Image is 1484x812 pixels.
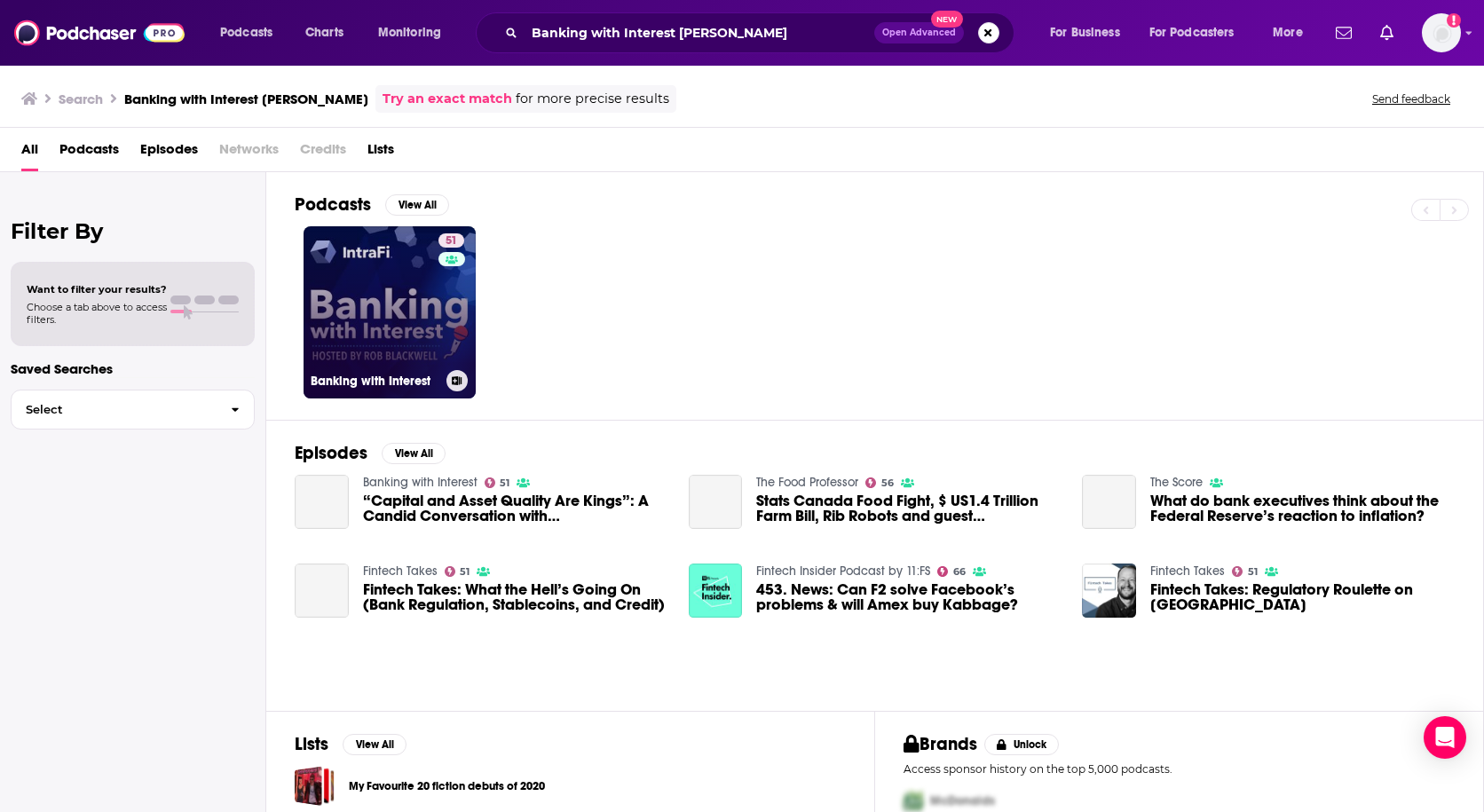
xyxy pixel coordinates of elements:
[59,135,119,171] a: Podcasts
[904,762,1455,776] p: Access sponsor history on the top 5,000 podcasts.
[756,475,858,490] a: The Food Professor
[1232,566,1258,577] a: 51
[367,135,394,171] a: Lists
[1373,18,1401,48] a: Show notifications dropdown
[756,582,1061,612] a: 453. News: Can F2 solve Facebook’s problems & will Amex buy Kabbage?
[363,475,478,490] a: Banking with Interest
[21,135,38,171] a: All
[1422,13,1461,52] button: Show profile menu
[931,11,963,28] span: New
[500,479,509,487] span: 51
[208,19,296,47] button: open menu
[1260,19,1325,47] button: open menu
[300,135,346,171] span: Credits
[366,19,464,47] button: open menu
[1447,13,1461,28] svg: Add a profile image
[363,582,667,612] a: Fintech Takes: What the Hell’s Going On (Bank Regulation, Stablecoins, and Credit)
[937,566,966,577] a: 66
[445,566,470,577] a: 51
[59,91,103,107] h3: Search
[1150,582,1455,612] a: Fintech Takes: Regulatory Roulette on Capital Hill
[304,226,476,398] a: 51Banking with Interest
[219,135,279,171] span: Networks
[295,733,328,755] h2: Lists
[930,793,995,808] span: McDonalds
[311,374,439,389] h3: Banking with Interest
[1273,20,1303,45] span: More
[1367,91,1456,106] button: Send feedback
[984,734,1060,755] button: Unlock
[11,218,255,244] h2: Filter By
[865,477,894,488] a: 56
[756,493,1061,524] a: Stats Canada Food Fight, $ US1.4 Trillion Farm Bill, Rib Robots and guest Ian Lee, Associate Prof...
[1422,13,1461,52] img: User Profile
[1150,475,1203,490] a: The Score
[140,135,198,171] a: Episodes
[1082,564,1136,618] img: Fintech Takes: Regulatory Roulette on Capital Hill
[385,194,449,216] button: View All
[756,493,1061,524] span: Stats Canada Food Fight, $ US1.4 Trillion Farm Bill, Rib Robots and guest [PERSON_NAME], Associat...
[295,442,367,464] h2: Episodes
[383,89,512,109] a: Try an exact match
[363,493,667,524] span: “Capital and Asset Quality Are Kings”: A Candid Conversation with [PERSON_NAME]
[1422,13,1461,52] span: Logged in as patiencebaldacci
[756,564,930,579] a: Fintech Insider Podcast by 11:FS
[378,20,441,45] span: Monitoring
[904,733,977,755] h2: Brands
[295,442,446,464] a: EpisodesView All
[1149,20,1235,45] span: For Podcasters
[12,404,217,415] span: Select
[382,443,446,464] button: View All
[881,479,894,487] span: 56
[295,193,449,216] a: PodcastsView All
[874,22,964,43] button: Open AdvancedNew
[27,301,167,326] span: Choose a tab above to access filters.
[295,193,371,216] h2: Podcasts
[1038,19,1142,47] button: open menu
[27,283,167,296] span: Want to filter your results?
[305,20,343,45] span: Charts
[516,89,669,109] span: for more precise results
[124,91,368,107] h3: Banking with Interest [PERSON_NAME]
[438,233,464,248] a: 51
[11,390,255,430] button: Select
[363,493,667,524] a: “Capital and Asset Quality Are Kings”: A Candid Conversation with Cam Fine
[294,19,354,47] a: Charts
[1050,20,1120,45] span: For Business
[493,12,1031,53] div: Search podcasts, credits, & more...
[295,475,349,529] a: “Capital and Asset Quality Are Kings”: A Candid Conversation with Cam Fine
[485,477,510,488] a: 51
[1329,18,1359,48] a: Show notifications dropdown
[363,564,438,579] a: Fintech Takes
[1150,582,1455,612] span: Fintech Takes: Regulatory Roulette on [GEOGRAPHIC_DATA]
[689,564,743,618] img: 453. News: Can F2 solve Facebook’s problems & will Amex buy Kabbage?
[220,20,272,45] span: Podcasts
[343,734,407,755] button: View All
[1082,475,1136,529] a: What do bank executives think about the Federal Reserve’s reaction to inflation?
[295,766,335,806] a: My Favourite 20 fiction debuts of 2020
[295,564,349,618] a: Fintech Takes: What the Hell’s Going On (Bank Regulation, Stablecoins, and Credit)
[14,16,185,50] img: Podchaser - Follow, Share and Rate Podcasts
[1150,493,1455,524] a: What do bank executives think about the Federal Reserve’s reaction to inflation?
[689,475,743,529] a: Stats Canada Food Fight, $ US1.4 Trillion Farm Bill, Rib Robots and guest Ian Lee, Associate Prof...
[11,360,255,377] p: Saved Searches
[882,28,956,37] span: Open Advanced
[1248,568,1258,576] span: 51
[349,777,545,796] a: My Favourite 20 fiction debuts of 2020
[1138,19,1260,47] button: open menu
[295,733,407,755] a: ListsView All
[460,568,470,576] span: 51
[1150,564,1225,579] a: Fintech Takes
[446,233,457,250] span: 51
